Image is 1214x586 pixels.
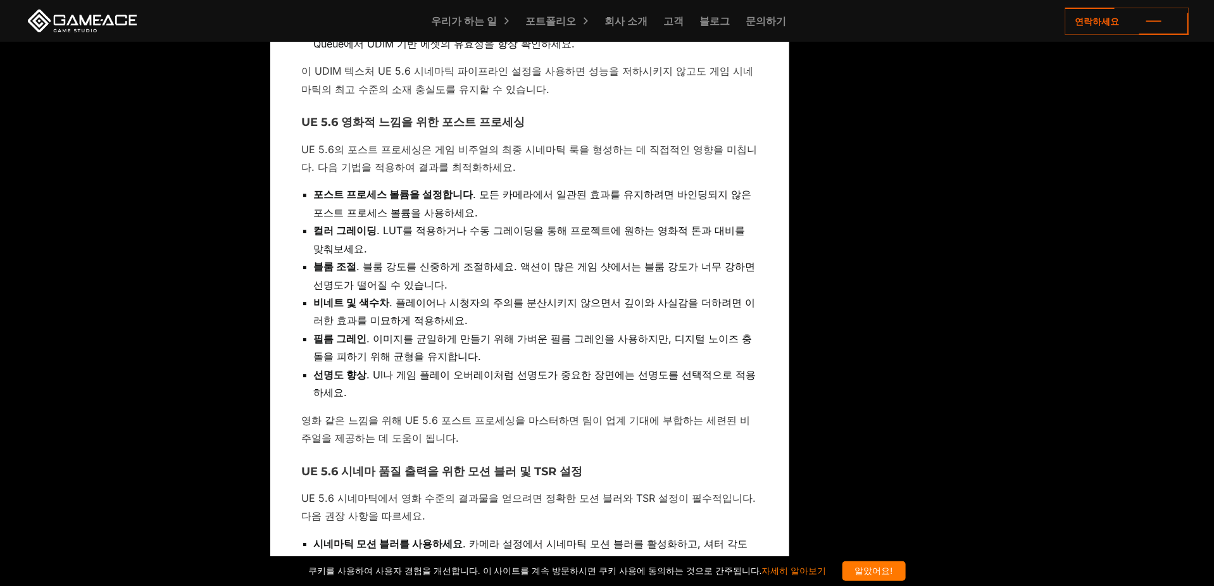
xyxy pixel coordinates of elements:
font: 컬러 그레이딩 [314,224,377,237]
font: . 블룸 강도를 신중하게 조절하세요. 액션이 많은 게임 샷에서는 블룸 강도가 너무 강하면 선명도가 떨어질 수 있습니다. [314,260,756,290]
font: 이 UDIM 텍스처 UE 5.6 시네마틱 파이프라인 설정을 사용하면 성능을 저하시키지 않고도 게임 시네마틱의 최고 수준의 소재 충실도를 유지할 수 있습니다. [302,65,754,95]
font: 회사 소개 [604,15,648,27]
font: . UI나 게임 플레이 오버레이처럼 선명도가 중요한 장면에는 선명도를 선택적으로 적용하세요. [314,368,756,399]
font: 알았어요! [855,566,893,576]
font: 쿠키를 사용하여 사용자 경험을 개선합니다. 이 사이트를 계속 방문하시면 쿠키 사용에 동의하는 것으로 간주됩니다. [308,566,761,576]
font: 문의하기 [746,15,786,27]
font: 블룸 조절 [314,260,357,273]
font: . 카메라 설정에서 시네마틱 모션 블러를 활성화하고, 셔터 각도를 조절하여 사실적인 블러 강도를 구현하세요. [314,537,748,568]
font: 블로그 [699,15,730,27]
font: 시네마틱 모션 블러를 사용하세요 [314,537,463,550]
font: . LUT를 적용하거나 수동 그레이딩을 통해 프로젝트에 원하는 영화적 톤과 대비를 맞춰보세요. [314,224,746,254]
font: UE 5.6 시네마 품질 출력을 위한 모션 블러 및 TSR 설정 [302,464,583,478]
font: . 모든 카메라에서 일관된 효과를 유지하려면 바인딩되지 않은 포스트 프로세스 볼륨을 사용하세요. [314,188,752,218]
font: UE 5.6의 포스트 프로세싱은 게임 비주얼의 최종 시네마틱 룩을 형성하는 데 직접적인 영향을 미칩니다. 다음 기법을 적용하여 결과를 최적화하세요. [302,143,758,173]
font: 우리가 하는 일 [431,15,497,27]
font: . 이미지를 균일하게 만들기 위해 가벼운 필름 그레인을 사용하지만, 디지털 노이즈 충돌을 피하기 위해 균형을 유지합니다. [314,332,753,363]
font: . 깔끔한 최종 결과물을 보장하기 위해 Movie Render Queue에서 UDIM 기반 에셋의 유효성을 항상 확인하세요. [314,19,743,49]
font: 고객 [663,15,684,27]
font: 필름 그레인 [314,332,367,345]
font: 비네트 및 색수차 [314,296,390,309]
font: UE 5.6 영화적 느낌을 위한 포스트 프로세싱 [302,115,525,129]
font: 포트폴리오 [525,15,576,27]
font: 선명도 향상 [314,368,367,381]
font: UE 5.6 시네마틱에서 영화 수준의 결과물을 얻으려면 정확한 모션 블러와 TSR 설정이 필수적입니다. 다음 권장 사항을 따르세요. [302,492,756,522]
font: 포스트 프로세스 볼륨을 설정합니다 [314,188,473,201]
font: . 플레이어나 시청자의 주의를 분산시키지 않으면서 깊이와 사실감을 더하려면 이러한 효과를 미묘하게 적용하세요. [314,296,756,327]
font: 영화 같은 느낌을 위해 UE 5.6 포스트 프로세싱을 마스터하면 팀이 업계 기대에 부합하는 세련된 비주얼을 제공하는 데 도움이 됩니다. [302,414,751,444]
a: 연락하세요 [1065,8,1189,35]
a: 자세히 알아보기 [762,566,827,576]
